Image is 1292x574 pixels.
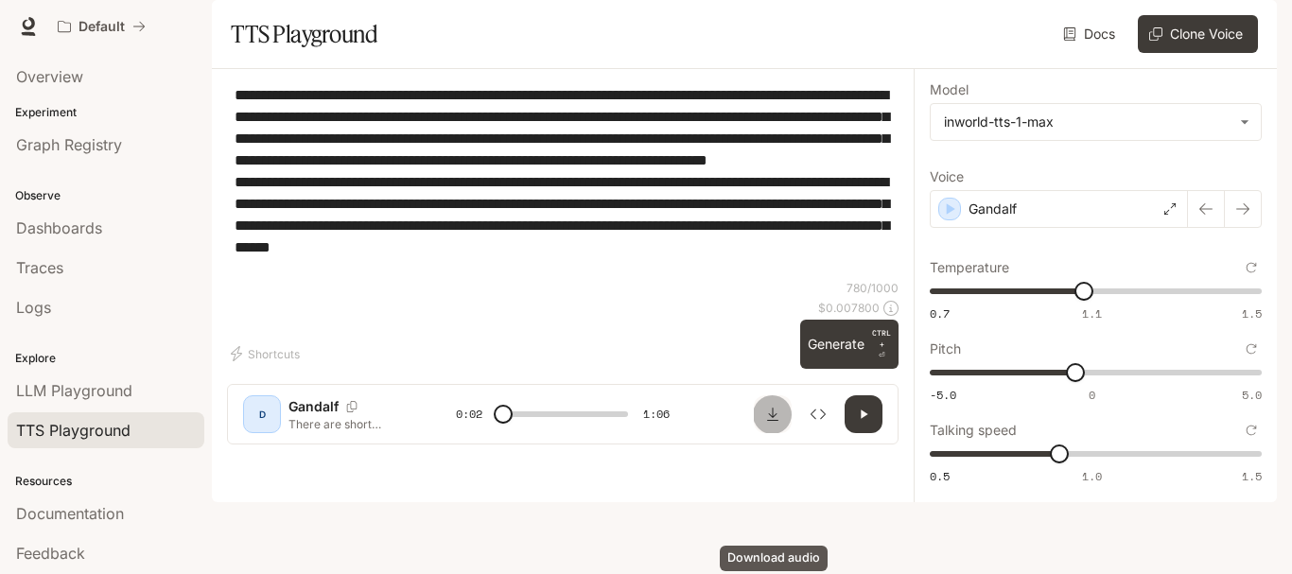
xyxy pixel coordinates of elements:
span: 1.5 [1242,468,1262,484]
p: Gandalf [969,200,1017,218]
button: Download audio [754,395,792,433]
span: 0:02 [456,405,482,424]
p: Pitch [930,342,961,356]
p: Temperature [930,261,1009,274]
div: D [247,399,277,429]
button: Inspect [799,395,837,433]
p: ⏎ [872,327,891,361]
span: 0.5 [930,468,950,484]
button: Reset to default [1241,257,1262,278]
span: 0.7 [930,305,950,322]
span: -5.0 [930,387,956,403]
span: 1:06 [643,405,670,424]
span: 1.0 [1082,468,1102,484]
button: Reset to default [1241,339,1262,359]
p: Voice [930,170,964,183]
span: 1.1 [1082,305,1102,322]
span: 0 [1089,387,1095,403]
p: Talking speed [930,424,1017,437]
p: Default [79,19,125,35]
span: 5.0 [1242,387,1262,403]
div: inworld-tts-1-max [931,104,1261,140]
p: CTRL + [872,327,891,350]
button: Copy Voice ID [339,401,365,412]
button: Shortcuts [227,339,307,369]
p: Model [930,83,969,96]
button: All workspaces [49,8,154,45]
p: Gandalf [288,397,339,416]
div: inworld-tts-1-max [944,113,1231,131]
button: GenerateCTRL +⏎ [800,320,899,369]
p: There are short certifications that the market values. The secret is choosing what brings a retur... [288,416,410,432]
button: Reset to default [1241,420,1262,441]
a: Docs [1059,15,1123,53]
div: Download audio [720,546,828,571]
h1: TTS Playground [231,15,377,53]
button: Clone Voice [1138,15,1258,53]
span: 1.5 [1242,305,1262,322]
